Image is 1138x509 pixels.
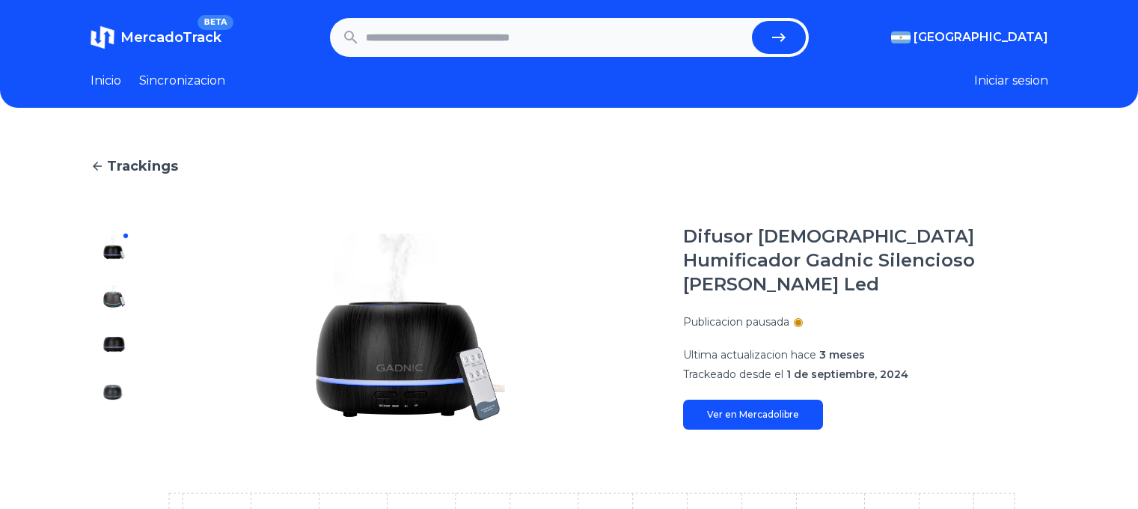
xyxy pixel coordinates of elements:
[168,225,653,430] img: Difusor Aromático Humificador Gadnic Silencioso Luz Led
[103,284,126,308] img: Difusor Aromático Humificador Gadnic Silencioso Luz Led
[120,29,221,46] span: MercadoTrack
[914,28,1048,46] span: [GEOGRAPHIC_DATA]
[198,15,233,30] span: BETA
[139,72,225,90] a: Sincronizacion
[103,237,126,260] img: Difusor Aromático Humificador Gadnic Silencioso Luz Led
[683,400,823,430] a: Ver en Mercadolibre
[891,28,1048,46] button: [GEOGRAPHIC_DATA]
[819,348,865,362] span: 3 meses
[683,368,783,381] span: Trackeado desde el
[974,72,1048,90] button: Iniciar sesion
[683,314,789,329] p: Publicacion pausada
[891,31,911,43] img: Argentina
[91,25,221,49] a: MercadoTrackBETA
[103,380,126,404] img: Difusor Aromático Humificador Gadnic Silencioso Luz Led
[683,225,1048,296] h1: Difusor [DEMOGRAPHIC_DATA] Humificador Gadnic Silencioso [PERSON_NAME] Led
[683,348,816,362] span: Ultima actualizacion hace
[107,156,178,177] span: Trackings
[91,25,114,49] img: MercadoTrack
[91,72,121,90] a: Inicio
[91,156,1048,177] a: Trackings
[103,332,126,356] img: Difusor Aromático Humificador Gadnic Silencioso Luz Led
[786,368,908,381] span: 1 de septiembre, 2024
